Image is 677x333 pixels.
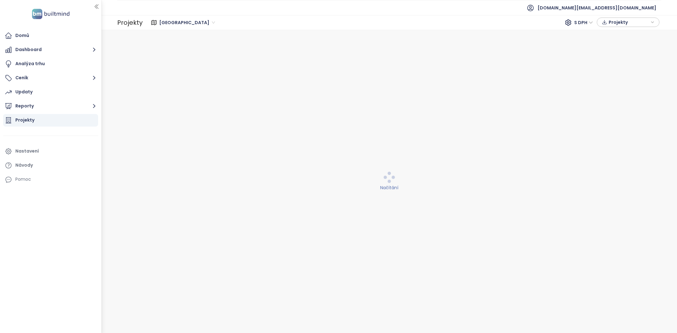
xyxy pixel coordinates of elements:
div: Pomoc [15,175,31,183]
span: S DPH [574,18,593,27]
div: Analýza trhu [15,60,45,68]
div: Updaty [15,88,33,96]
span: Praha [159,18,215,27]
a: Návody [3,159,98,172]
button: Dashboard [3,44,98,56]
a: Domů [3,29,98,42]
div: Projekty [15,116,34,124]
button: Reporty [3,100,98,112]
a: Updaty [3,86,98,98]
div: Projekty [117,16,143,29]
div: Pomoc [3,173,98,186]
a: Nastavení [3,145,98,158]
div: Nastavení [15,147,39,155]
div: Domů [15,32,29,39]
div: Návody [15,161,33,169]
a: Projekty [3,114,98,127]
div: Načítání [106,184,673,191]
span: Projekty [609,18,649,27]
img: logo [30,8,71,20]
span: [DOMAIN_NAME][EMAIL_ADDRESS][DOMAIN_NAME] [538,0,656,15]
button: Ceník [3,72,98,84]
a: Analýza trhu [3,58,98,70]
div: button [600,18,656,27]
